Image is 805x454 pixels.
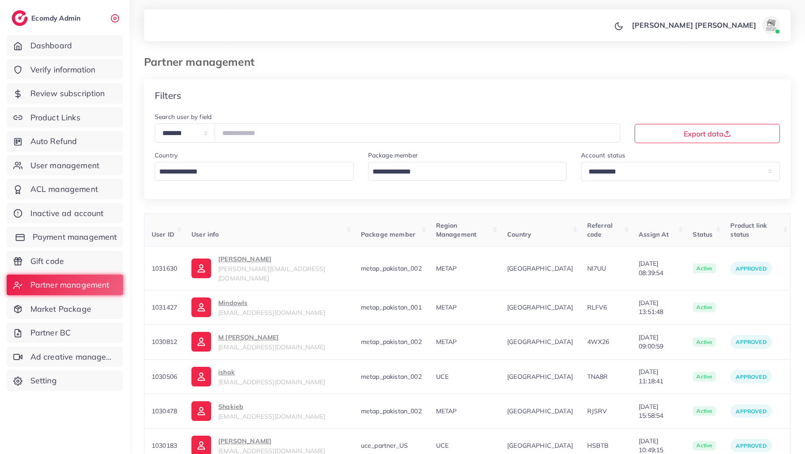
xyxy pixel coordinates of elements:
[7,227,123,247] a: Payment management
[12,10,83,26] a: logoEcomdy Admin
[218,332,325,343] p: M [PERSON_NAME]
[627,16,784,34] a: [PERSON_NAME] [PERSON_NAME]avatar
[152,303,177,311] span: 1031427
[684,130,731,137] span: Export data
[30,112,80,123] span: Product Links
[191,367,211,386] img: ic-user-info.36bf1079.svg
[218,343,325,351] span: [EMAIL_ADDRESS][DOMAIN_NAME]
[7,155,123,176] a: User management
[436,264,457,272] span: METAP
[436,373,449,381] span: UCE
[152,441,177,450] span: 1030183
[436,407,457,415] span: METAP
[436,441,449,450] span: UCE
[368,162,567,181] div: Search for option
[12,10,28,26] img: logo
[30,88,105,99] span: Review subscription
[7,35,123,56] a: Dashboard
[30,183,98,195] span: ACL management
[639,333,678,351] span: [DATE] 09:00:59
[632,20,756,30] p: [PERSON_NAME] [PERSON_NAME]
[639,298,678,317] span: [DATE] 13:51:48
[30,255,64,267] span: Gift code
[587,303,607,311] span: RLFV6
[7,275,123,295] a: Partner management
[152,230,174,238] span: User ID
[693,406,716,416] span: active
[693,441,716,451] span: active
[7,251,123,272] a: Gift code
[7,322,123,343] a: Partner BC
[361,407,422,415] span: metap_pakistan_002
[730,221,767,238] span: Product link status
[155,90,181,101] h4: Filters
[218,401,325,412] p: Shakieb
[30,351,116,363] span: Ad creative management
[156,165,342,179] input: Search for option
[7,203,123,224] a: Inactive ad account
[507,372,573,381] span: [GEOGRAPHIC_DATA]
[218,412,325,420] span: [EMAIL_ADDRESS][DOMAIN_NAME]
[693,230,712,238] span: Status
[30,327,71,339] span: Partner BC
[639,259,678,277] span: [DATE] 08:39:54
[507,407,573,416] span: [GEOGRAPHIC_DATA]
[587,221,613,238] span: Referral code
[635,124,780,143] button: Export data
[218,436,325,446] p: [PERSON_NAME]
[587,441,609,450] span: HSBTB
[361,230,415,238] span: Package member
[191,332,211,352] img: ic-user-info.36bf1079.svg
[191,259,211,278] img: ic-user-info.36bf1079.svg
[361,303,422,311] span: metap_pakistan_001
[191,332,347,352] a: M [PERSON_NAME][EMAIL_ADDRESS][DOMAIN_NAME]
[30,136,77,147] span: Auto Refund
[762,16,780,34] img: avatar
[736,339,766,345] span: Approved
[587,373,608,381] span: TNA8R
[218,254,347,264] p: [PERSON_NAME]
[693,337,716,347] span: active
[152,407,177,415] span: 1030478
[191,401,347,421] a: Shakieb[EMAIL_ADDRESS][DOMAIN_NAME]
[736,408,766,415] span: Approved
[33,231,117,243] span: Payment management
[736,442,766,449] span: Approved
[587,264,606,272] span: NI7UU
[436,338,457,346] span: METAP
[152,338,177,346] span: 1030812
[361,373,422,381] span: metap_pakistan_002
[639,402,678,420] span: [DATE] 15:58:54
[152,373,177,381] span: 1030506
[191,367,347,386] a: ishak[EMAIL_ADDRESS][DOMAIN_NAME]
[693,263,716,273] span: active
[436,221,477,238] span: Region Management
[7,370,123,391] a: Setting
[368,151,418,160] label: Package member
[361,441,408,450] span: uce_partner_US
[30,40,72,51] span: Dashboard
[152,264,177,272] span: 1031630
[30,64,96,76] span: Verify information
[30,208,104,219] span: Inactive ad account
[7,131,123,152] a: Auto Refund
[639,230,669,238] span: Assign At
[30,375,57,386] span: Setting
[155,112,212,121] label: Search user by field
[191,254,347,283] a: [PERSON_NAME][PERSON_NAME][EMAIL_ADDRESS][DOMAIN_NAME]
[693,372,716,382] span: active
[218,367,325,378] p: ishak
[587,338,610,346] span: 4WX26
[218,265,325,282] span: [PERSON_NAME][EMAIL_ADDRESS][DOMAIN_NAME]
[31,14,83,22] h2: Ecomdy Admin
[7,179,123,199] a: ACL management
[218,378,325,386] span: [EMAIL_ADDRESS][DOMAIN_NAME]
[507,264,573,273] span: [GEOGRAPHIC_DATA]
[736,265,766,272] span: Approved
[7,347,123,367] a: Ad creative management
[155,151,178,160] label: Country
[693,302,716,312] span: active
[436,303,457,311] span: METAP
[361,264,422,272] span: metap_pakistan_002
[507,441,573,450] span: [GEOGRAPHIC_DATA]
